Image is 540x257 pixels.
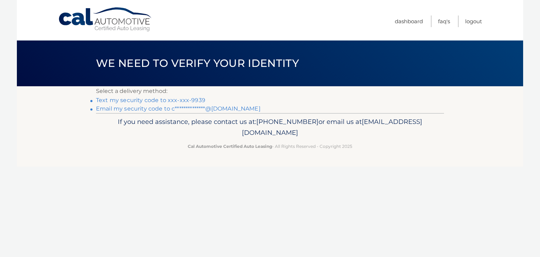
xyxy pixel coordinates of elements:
[96,57,299,70] span: We need to verify your identity
[58,7,153,32] a: Cal Automotive
[188,144,272,149] strong: Cal Automotive Certified Auto Leasing
[96,86,444,96] p: Select a delivery method:
[256,118,319,126] span: [PHONE_NUMBER]
[465,15,482,27] a: Logout
[438,15,450,27] a: FAQ's
[96,97,205,104] a: Text my security code to xxx-xxx-9939
[395,15,423,27] a: Dashboard
[101,143,439,150] p: - All Rights Reserved - Copyright 2025
[101,116,439,139] p: If you need assistance, please contact us at: or email us at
